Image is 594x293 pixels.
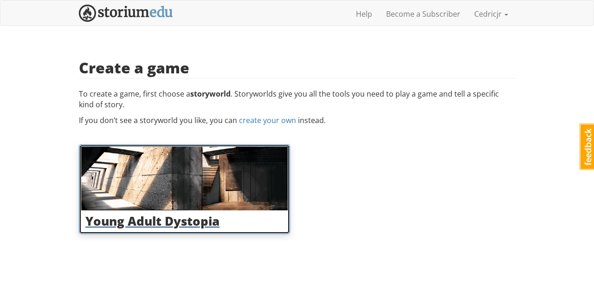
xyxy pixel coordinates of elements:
[239,115,296,125] a: create your own
[349,2,379,26] a: Help
[79,115,515,126] p: If you don’t see a storyworld you like, you can instead.
[81,147,288,210] img: A modern hallway, made from concrete and fashioned with strange angles.
[379,2,467,26] a: Become a Subscriber
[79,89,515,110] p: To create a game, first choose a . Storyworlds give you all the tools you need to play a game and...
[79,144,290,234] a: A modern hallway, made from concrete and fashioned with strange angles.Young Adult Dystopia
[85,215,284,228] h3: Young Adult Dystopia
[190,89,231,99] strong: storyworld
[467,2,515,26] a: Cedricjr
[79,59,515,76] h2: Create a game
[79,5,173,22] img: StoriumEDU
